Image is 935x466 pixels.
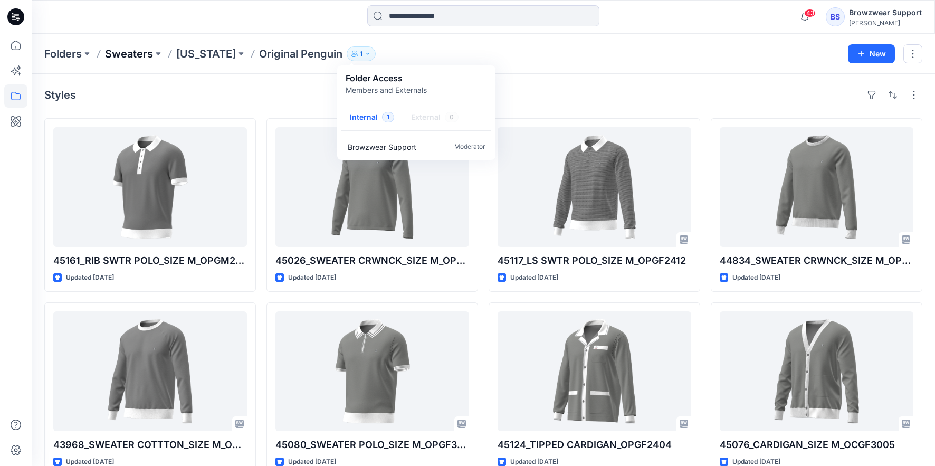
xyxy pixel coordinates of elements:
p: Updated [DATE] [732,272,780,283]
a: 45080_SWEATER POLO_SIZE M_OPGF3124 [275,311,469,431]
div: [PERSON_NAME] [849,19,922,27]
a: 44834_SWEATER CRWNCK_SIZE M_OPGF3109 [720,127,913,247]
a: 43968_SWEATER COTTTON_SIZE M_OCGF3000 [53,311,247,431]
div: Browzwear Support [849,6,922,19]
div: BS [826,7,845,26]
span: 1 [382,112,394,122]
p: Moderator [454,141,485,153]
p: 44834_SWEATER CRWNCK_SIZE M_OPGF3109 [720,253,913,268]
button: External [403,104,467,131]
a: 45076_CARDIGAN_SIZE M_OCGF3005 [720,311,913,431]
a: 45117_LS SWTR POLO_SIZE M_OPGF2412 [498,127,691,247]
a: Folders [44,46,82,61]
button: 1 [347,46,376,61]
p: Members and Externals [346,84,427,96]
p: Updated [DATE] [66,272,114,283]
p: 1 [360,48,362,60]
p: Updated [DATE] [510,272,558,283]
p: Folder Access [346,72,427,84]
p: 43968_SWEATER COTTTON_SIZE M_OCGF3000 [53,438,247,452]
p: 45117_LS SWTR POLO_SIZE M_OPGF2412 [498,253,691,268]
button: Internal [341,104,403,131]
p: 45161_RIB SWTR POLO_SIZE M_OPGM2506 [53,253,247,268]
span: 0 [445,112,459,122]
p: Original Penguin [259,46,342,61]
a: 45124_TIPPED CARDIGAN_OPGF2404 [498,311,691,431]
a: [US_STATE] [176,46,236,61]
p: 45026_SWEATER CRWNCK_SIZE M_OPGF3110 [275,253,469,268]
h4: Styles [44,89,76,101]
span: 43 [804,9,816,17]
a: Browzwear SupportModerator [339,136,493,158]
p: 45076_CARDIGAN_SIZE M_OCGF3005 [720,438,913,452]
a: Sweaters [105,46,153,61]
a: 45161_RIB SWTR POLO_SIZE M_OPGM2506 [53,127,247,247]
p: 45080_SWEATER POLO_SIZE M_OPGF3124 [275,438,469,452]
p: Updated [DATE] [288,272,336,283]
a: 45026_SWEATER CRWNCK_SIZE M_OPGF3110 [275,127,469,247]
p: 45124_TIPPED CARDIGAN_OPGF2404 [498,438,691,452]
button: New [848,44,895,63]
p: Browzwear Support [348,141,416,153]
